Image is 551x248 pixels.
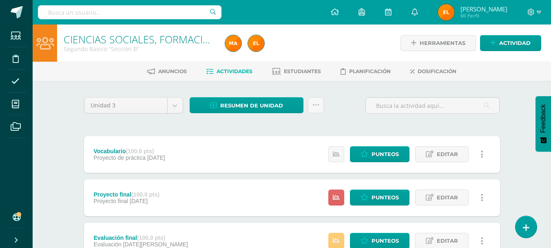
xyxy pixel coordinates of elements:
[418,68,456,74] span: Dosificación
[225,35,241,51] img: 5d98c8432932463505bd6846e15a9a15.png
[147,65,187,78] a: Anuncios
[349,68,391,74] span: Planificación
[64,34,215,45] h1: CIENCIAS SOCIALES, FORMACIÓN CIUDADANA E INTERCULTURALIDAD
[206,65,252,78] a: Actividades
[536,96,551,152] button: Feedback - Mostrar encuesta
[372,190,399,205] span: Punteos
[284,68,321,74] span: Estudiantes
[93,241,122,248] span: Evaluación
[410,65,456,78] a: Dosificación
[64,32,388,46] a: CIENCIAS SOCIALES, FORMACIÓN CIUDADANA E INTERCULTURALIDAD
[366,98,499,114] input: Busca la actividad aquí...
[437,190,458,205] span: Editar
[158,68,187,74] span: Anuncios
[401,35,476,51] a: Herramientas
[499,36,531,51] span: Actividad
[438,4,454,20] img: dbb8facc1bb3f0ff15734133107f95d4.png
[217,68,252,74] span: Actividades
[123,241,188,248] span: [DATE][PERSON_NAME]
[131,191,159,198] strong: (100.0 pts)
[137,235,165,241] strong: (100.0 pts)
[350,190,409,206] a: Punteos
[93,198,128,204] span: Proyecto final
[130,198,148,204] span: [DATE]
[38,5,221,19] input: Busca un usuario...
[91,98,161,113] span: Unidad 3
[220,98,283,113] span: Resumen de unidad
[460,12,507,19] span: Mi Perfil
[341,65,391,78] a: Planificación
[147,154,165,161] span: [DATE]
[460,5,507,13] span: [PERSON_NAME]
[93,154,146,161] span: Proyecto de práctica
[540,104,547,133] span: Feedback
[437,147,458,162] span: Editar
[480,35,541,51] a: Actividad
[93,235,188,241] div: Evaluación final
[350,146,409,162] a: Punteos
[93,148,165,154] div: Vocabulario
[420,36,465,51] span: Herramientas
[93,191,159,198] div: Proyecto final
[64,45,215,53] div: Segundo Básico 'Sección B'
[272,65,321,78] a: Estudiantes
[190,97,303,113] a: Resumen de unidad
[126,148,154,154] strong: (100.0 pts)
[248,35,264,51] img: dbb8facc1bb3f0ff15734133107f95d4.png
[84,98,183,113] a: Unidad 3
[372,147,399,162] span: Punteos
